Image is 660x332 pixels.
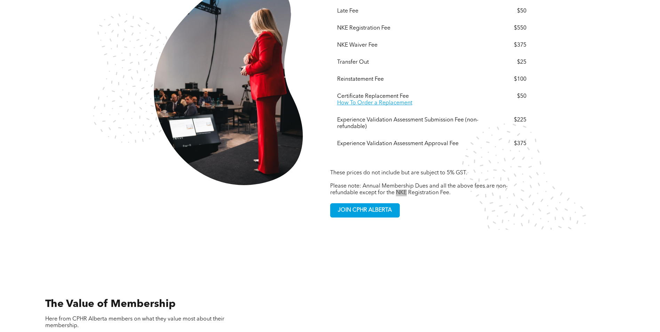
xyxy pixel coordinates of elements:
div: NKE Registration Fee [337,25,487,32]
span: The Value of Membership [45,299,176,309]
div: Transfer Out [337,59,487,66]
div: $375 [488,141,526,147]
a: How To Order a Replacement [337,100,412,106]
div: $375 [488,42,526,49]
span: Please note: Annual Membership Dues and all the above fees are non-refundable except for the NKE ... [330,183,508,196]
div: Certificate Replacement Fee [337,93,487,100]
div: Experience Validation Assessment Submission Fee (non-refundable) [337,117,487,130]
div: Experience Validation Assessment Approval Fee [337,141,487,147]
div: NKE Waiver Fee [337,42,487,49]
div: $25 [488,59,526,66]
div: $100 [488,76,526,83]
div: Late Fee [337,8,487,15]
span: JOIN CPHR ALBERTA [335,204,394,217]
div: $550 [488,25,526,32]
div: $50 [488,8,526,15]
span: Here from CPHR Alberta members on what they value most about their membership. [45,316,224,329]
div: $50 [488,93,526,100]
div: $225 [488,117,526,124]
span: These prices do not include but are subject to 5% GST. [330,170,467,176]
a: JOIN CPHR ALBERTA [330,203,400,218]
div: Reinstatement Fee [337,76,487,83]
